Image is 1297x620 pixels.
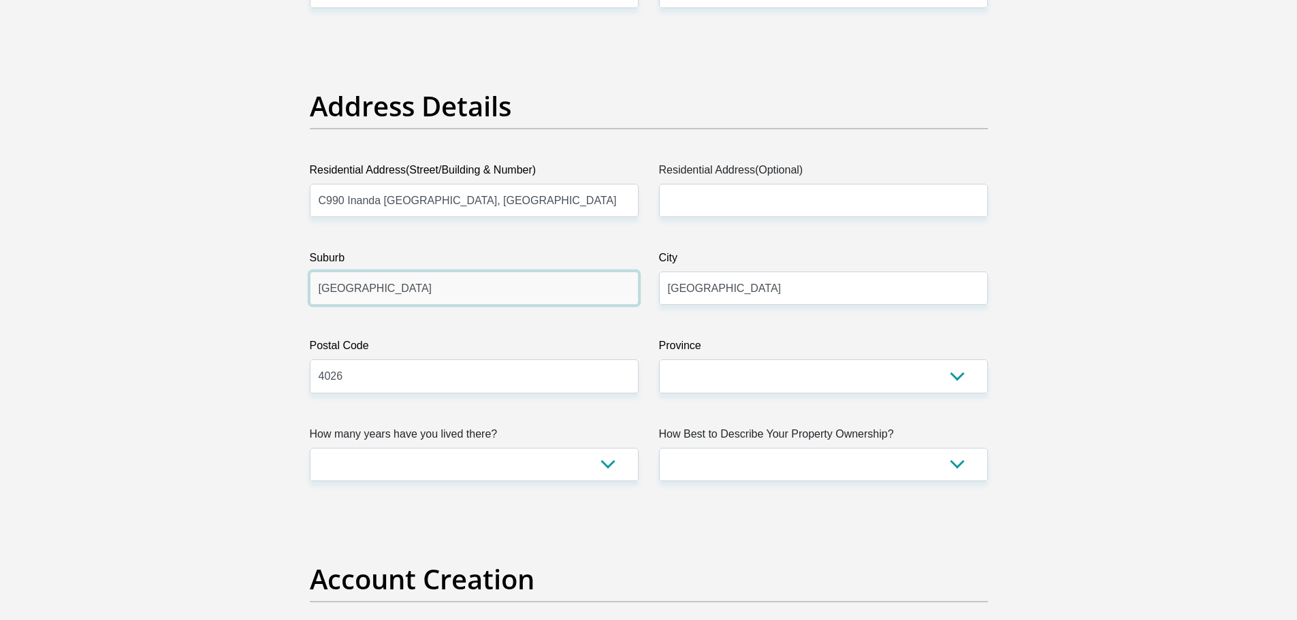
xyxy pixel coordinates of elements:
input: Postal Code [310,359,639,393]
label: City [659,250,988,272]
label: Residential Address(Optional) [659,162,988,184]
select: Please select a value [659,448,988,481]
label: Suburb [310,250,639,272]
input: Suburb [310,272,639,305]
input: Valid residential address [310,184,639,217]
input: City [659,272,988,305]
label: How Best to Describe Your Property Ownership? [659,426,988,448]
h2: Account Creation [310,563,988,595]
label: Residential Address(Street/Building & Number) [310,162,639,184]
label: Province [659,338,988,359]
select: Please Select a Province [659,359,988,393]
label: How many years have you lived there? [310,426,639,448]
select: Please select a value [310,448,639,481]
h2: Address Details [310,90,988,123]
input: Address line 2 (Optional) [659,184,988,217]
label: Postal Code [310,338,639,359]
